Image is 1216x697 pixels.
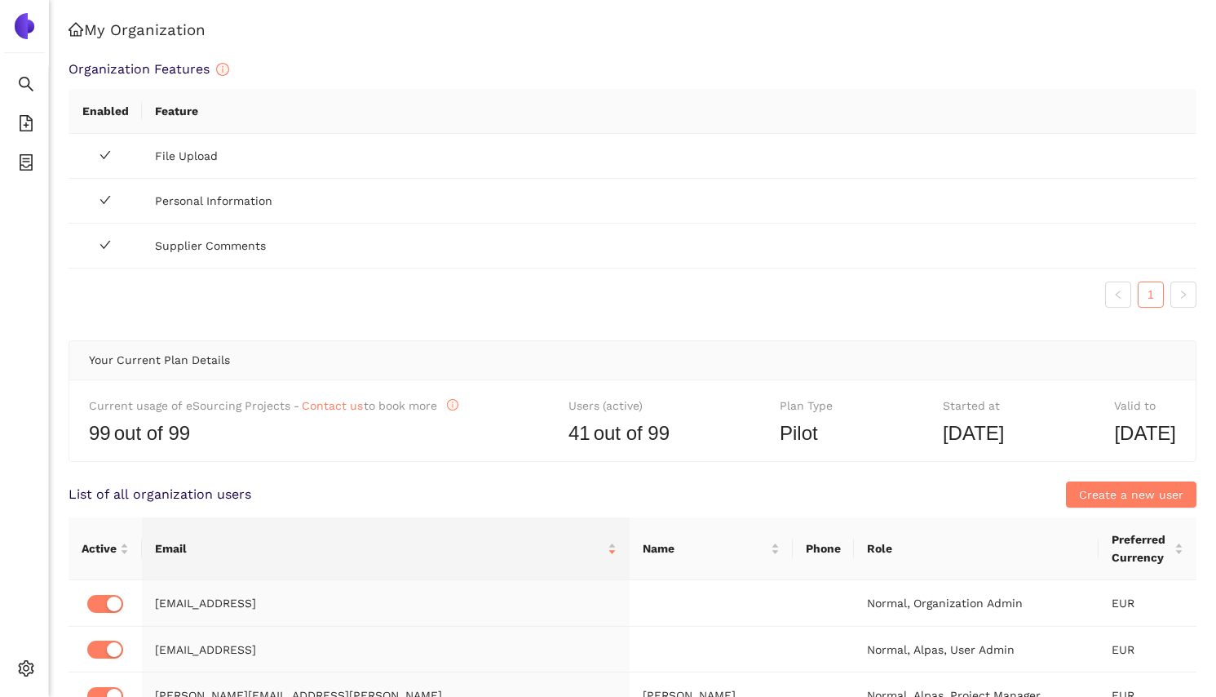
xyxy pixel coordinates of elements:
[447,399,458,411] span: info-circle
[299,393,364,411] a: Contact us
[1170,282,1196,308] li: Next Page
[1170,282,1196,308] button: right
[69,486,251,504] span: List of all organization users
[18,109,34,142] span: file-add
[18,149,34,181] span: container
[1113,290,1123,300] span: left
[943,397,1005,415] div: Started at
[1099,580,1196,627] td: EUR
[780,397,833,415] div: Plan Type
[1114,418,1176,449] span: [DATE]
[89,341,1176,379] div: Your Current Plan Details
[99,239,111,251] span: check
[630,517,793,580] th: this column's title is Name,this column is sortable
[142,627,630,673] td: [EMAIL_ADDRESS]
[1099,627,1196,673] td: EUR
[1099,517,1196,580] th: this column's title is Preferred Currency,this column is sortable
[69,517,142,580] th: this column's title is Active,this column is sortable
[99,149,111,161] span: check
[155,539,604,557] span: Email
[142,580,630,627] td: [EMAIL_ADDRESS]
[114,418,190,449] span: out of 99
[11,13,38,39] img: Logo
[69,22,84,38] span: home
[1139,282,1163,307] a: 1
[18,655,34,687] span: setting
[18,70,34,103] span: search
[142,224,1196,269] td: Supplier Comments
[89,399,458,412] span: Current usage of eSourcing Projects - to book more
[594,418,670,449] span: out of 99
[793,517,854,580] th: Phone
[1112,531,1171,566] span: Preferred Currency
[82,539,117,557] span: Active
[89,422,111,444] span: 99
[568,397,670,415] div: Users (active)
[854,627,1099,673] td: Normal, Alpas, User Admin
[1105,282,1131,308] button: left
[142,134,1196,179] td: File Upload
[69,89,142,134] th: Enabled
[854,517,1099,580] th: Role
[142,179,1196,224] td: Personal Information
[854,580,1099,627] td: Normal, Organization Admin
[216,63,229,76] span: info-circle
[943,418,1005,449] span: [DATE]
[780,418,818,449] span: pilot
[69,60,1196,78] div: Organization Features
[568,422,590,444] span: 41
[643,539,767,557] span: Name
[99,194,111,206] span: check
[1105,282,1131,308] li: Previous Page
[302,393,363,418] span: Contact us
[1114,397,1176,415] div: Valid to
[1138,282,1164,308] li: 1
[69,20,1196,41] h1: My Organization
[1178,290,1188,300] span: right
[142,89,1196,134] th: Feature
[1066,482,1196,508] button: Create a new user
[1079,486,1183,504] span: Create a new user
